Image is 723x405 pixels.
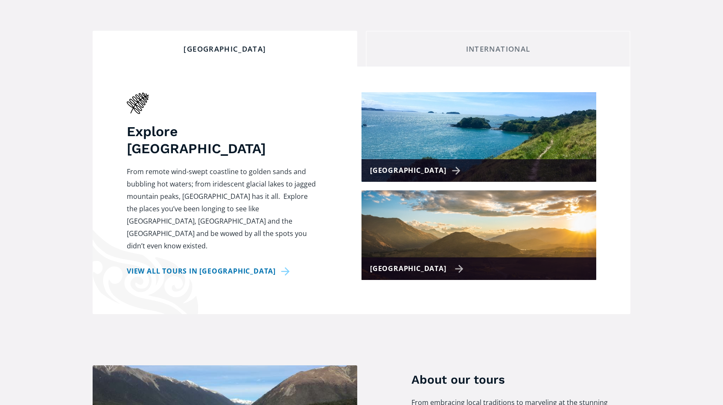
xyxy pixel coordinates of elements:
[411,371,630,388] h3: About our tours
[127,166,319,252] p: From remote wind-swept coastline to golden sands and bubbling hot waters; from iridescent glacial...
[100,44,350,54] div: [GEOGRAPHIC_DATA]
[127,123,319,157] h3: Explore [GEOGRAPHIC_DATA]
[373,44,623,54] div: International
[127,265,293,277] a: View all tours in [GEOGRAPHIC_DATA]
[361,190,596,280] a: [GEOGRAPHIC_DATA]
[370,262,464,275] div: [GEOGRAPHIC_DATA]
[370,164,464,177] div: [GEOGRAPHIC_DATA]
[361,92,596,182] a: [GEOGRAPHIC_DATA]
